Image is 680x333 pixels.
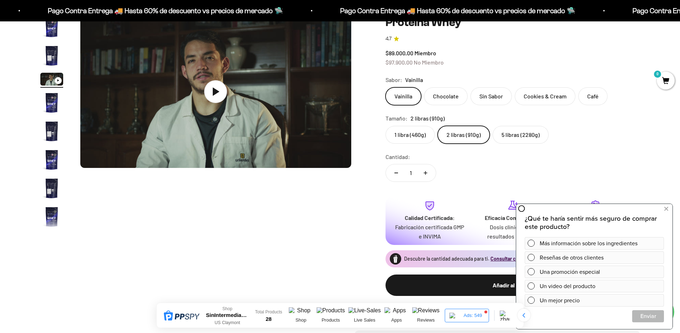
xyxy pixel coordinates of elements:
strong: Eficacia Comprobada: [485,214,540,221]
button: Reducir cantidad [386,164,407,181]
a: 0 [657,77,675,85]
button: Ir al artículo 7 [40,177,63,202]
button: Ir al artículo 6 [40,148,63,173]
img: Proteína Whey [40,120,63,143]
button: Ir al artículo 8 [40,205,63,230]
iframe: zigpoll-iframe [516,203,673,329]
label: Cantidad: [386,152,410,162]
h1: Proteína Whey [386,16,640,29]
span: Descubre la cantidad adecuada para ti. [404,256,489,262]
p: Pago Contra Entrega 🚚 Hasta 60% de descuento vs precios de mercado 🛸 [317,5,552,16]
button: Ir al artículo 2 [40,44,63,69]
button: Ir al artículo 1 [40,16,63,41]
img: Proteína [390,253,401,265]
legend: Sabor: [386,75,402,84]
mark: 0 [653,70,662,78]
button: Añadir al carrito [386,275,640,296]
strong: Calidad Certificada: [405,214,455,221]
button: Ir al artículo 3 [40,73,63,88]
img: Proteína Whey [40,91,63,114]
p: Dosis clínicas para resultados máximos [477,222,548,241]
img: Proteína Whey [40,205,63,228]
span: 4.7 [386,35,392,43]
span: 2 libras (910g) [410,114,445,123]
img: Proteína Whey [40,16,63,39]
a: 4.74.7 de 5.0 estrellas [386,35,640,43]
img: Proteína Whey [40,177,63,200]
legend: Tamaño: [386,114,408,123]
p: Fabricación certificada GMP e INVIMA [394,222,465,241]
img: Proteína Whey [40,148,63,171]
button: Aumentar cantidad [415,164,436,181]
span: $89.000,00 [386,50,413,56]
button: Ir al artículo 4 [40,91,63,116]
img: Proteína Whey [40,44,63,67]
div: Añadir al carrito [400,281,626,290]
button: Ir al artículo 5 [40,120,63,145]
button: Consultar calculadora de proteínas [490,255,568,262]
p: Pago Contra Entrega 🚚 Hasta 60% de descuento vs precios de mercado 🛸 [25,5,260,16]
span: Vainilla [405,75,423,84]
span: $97.900,00 [386,59,413,66]
span: Miembro [414,50,436,56]
span: No Miembro [414,59,444,66]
